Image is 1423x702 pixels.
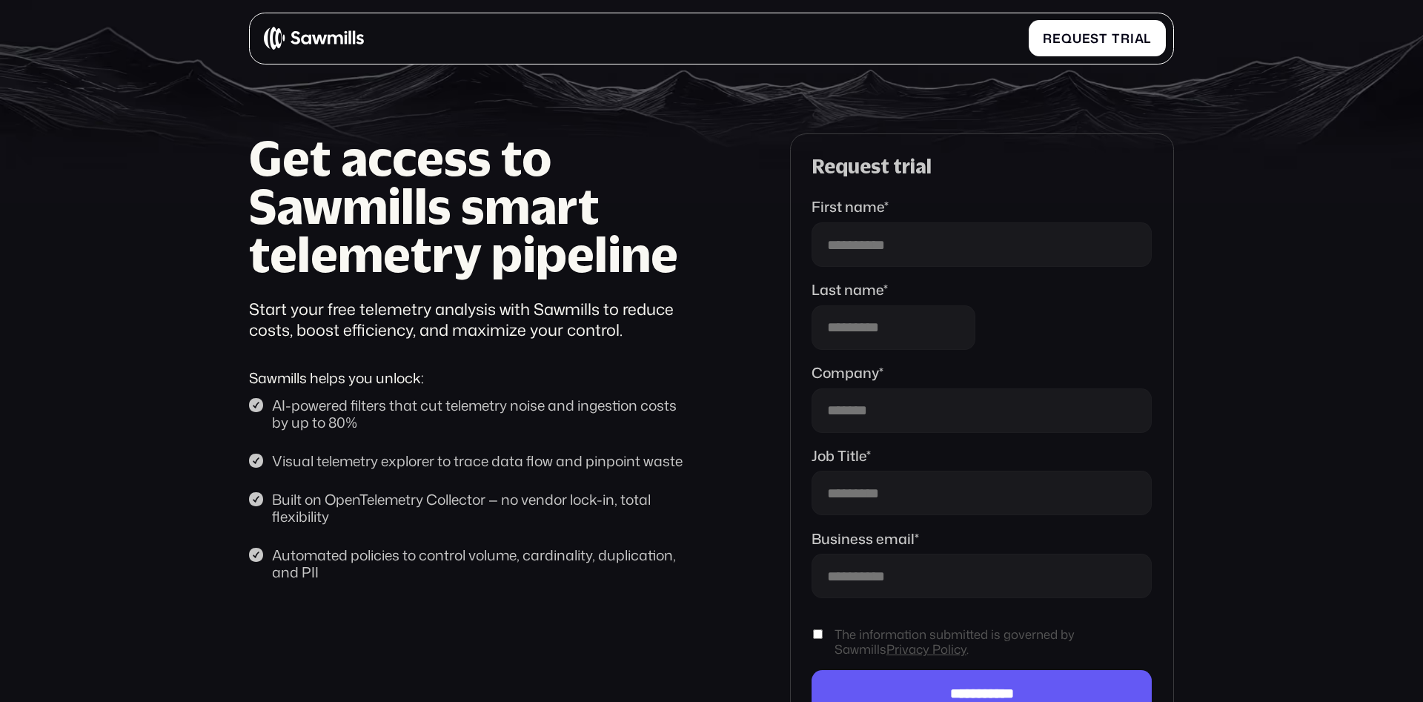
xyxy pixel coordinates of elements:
[1130,31,1135,46] span: i
[272,491,691,525] div: Built on OpenTelemetry Collector — no vendor lock-in, total flexibility
[272,397,691,431] div: AI-powered filters that cut telemetry noise and ingestion costs by up to 80%
[886,640,966,658] a: Privacy Policy
[1082,31,1091,46] span: e
[1052,31,1061,46] span: e
[249,299,692,340] div: Start your free telemetry analysis with Sawmills to reduce costs, boost efficiency, and maximize ...
[1112,31,1121,46] span: t
[812,362,879,383] span: Company
[272,452,691,469] div: Visual telemetry explorer to trace data flow and pinpoint waste
[835,627,1152,657] span: The information submitted is governed by Sawmills .
[1029,20,1166,56] a: Requesttrial
[1043,31,1052,46] span: R
[1135,31,1144,46] span: a
[812,279,883,299] span: Last name
[1121,31,1130,46] span: r
[1090,31,1099,46] span: s
[812,156,1152,177] div: Request trial
[812,629,823,639] input: The information submitted is governed by SawmillsPrivacy Policy.
[812,529,915,549] span: Business email
[1072,31,1082,46] span: u
[249,369,692,386] div: Sawmills helps you unlock:
[1144,31,1152,46] span: l
[249,133,692,277] h1: Get access to Sawmills smart telemetry pipeline
[1061,31,1072,46] span: q
[1099,31,1108,46] span: t
[812,196,884,216] span: First name
[812,446,866,466] span: Job Title
[272,546,691,580] div: Automated policies to control volume, cardinality, duplication, and PII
